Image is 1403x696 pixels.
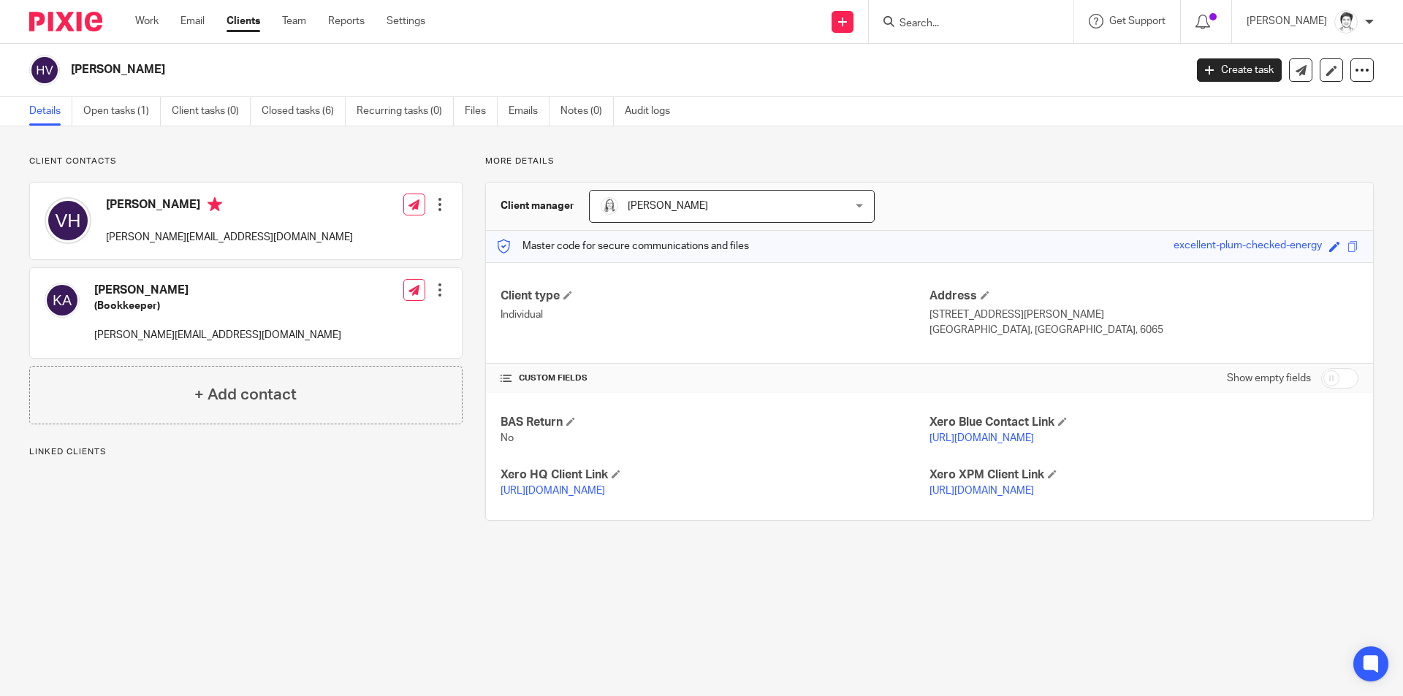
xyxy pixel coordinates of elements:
[357,97,454,126] a: Recurring tasks (0)
[929,467,1358,483] h4: Xero XPM Client Link
[1334,10,1358,34] img: Julie%20Wainwright.jpg
[509,97,550,126] a: Emails
[501,467,929,483] h4: Xero HQ Client Link
[929,486,1034,496] a: [URL][DOMAIN_NAME]
[135,14,159,28] a: Work
[501,486,605,496] a: [URL][DOMAIN_NAME]
[898,18,1030,31] input: Search
[929,433,1034,443] a: [URL][DOMAIN_NAME]
[501,415,929,430] h4: BAS Return
[929,415,1358,430] h4: Xero Blue Contact Link
[94,328,341,343] p: [PERSON_NAME][EMAIL_ADDRESS][DOMAIN_NAME]
[194,383,297,406] h4: + Add contact
[45,283,80,318] img: svg%3E
[1197,58,1282,82] a: Create task
[172,97,251,126] a: Client tasks (0)
[262,97,346,126] a: Closed tasks (6)
[929,307,1358,322] p: [STREET_ADDRESS][PERSON_NAME]
[328,14,365,28] a: Reports
[501,372,929,384] h4: CUSTOM FIELDS
[497,239,749,253] p: Master code for secure communications and files
[45,197,91,244] img: svg%3E
[227,14,260,28] a: Clients
[29,12,102,31] img: Pixie
[29,55,60,85] img: svg%3E
[83,97,161,126] a: Open tasks (1)
[94,299,341,313] h5: (Bookkeeper)
[465,97,498,126] a: Files
[29,97,72,126] a: Details
[387,14,425,28] a: Settings
[601,197,618,215] img: Eleanor%20Shakeshaft.jpg
[501,199,574,213] h3: Client manager
[485,156,1374,167] p: More details
[208,197,222,212] i: Primary
[1109,16,1166,26] span: Get Support
[1227,371,1311,386] label: Show empty fields
[929,323,1358,337] p: [GEOGRAPHIC_DATA], [GEOGRAPHIC_DATA], 6065
[106,197,353,215] h4: [PERSON_NAME]
[625,97,681,126] a: Audit logs
[29,446,463,458] p: Linked clients
[501,433,514,443] span: No
[29,156,463,167] p: Client contacts
[180,14,205,28] a: Email
[501,288,929,304] h4: Client type
[94,283,341,298] h4: [PERSON_NAME]
[929,288,1358,304] h4: Address
[282,14,306,28] a: Team
[628,201,708,211] span: [PERSON_NAME]
[1174,238,1322,255] div: excellent-plum-checked-energy
[560,97,614,126] a: Notes (0)
[106,230,353,245] p: [PERSON_NAME][EMAIL_ADDRESS][DOMAIN_NAME]
[1247,14,1327,28] p: [PERSON_NAME]
[501,307,929,322] p: Individual
[71,62,954,77] h2: [PERSON_NAME]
